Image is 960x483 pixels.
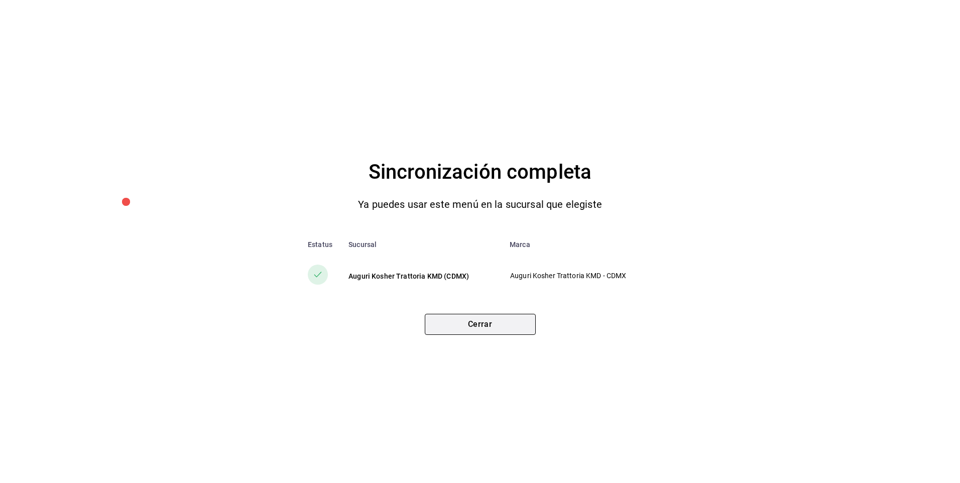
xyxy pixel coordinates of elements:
[369,156,591,188] h4: Sincronización completa
[425,314,536,335] button: Cerrar
[358,196,602,212] p: Ya puedes usar este menú en la sucursal que elegiste
[510,271,652,281] p: Auguri Kosher Trattoria KMD - CDMX
[292,232,340,257] th: Estatus
[502,232,668,257] th: Marca
[348,271,494,281] div: Auguri Kosher Trattoria KMD (CDMX)
[340,232,502,257] th: Sucursal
